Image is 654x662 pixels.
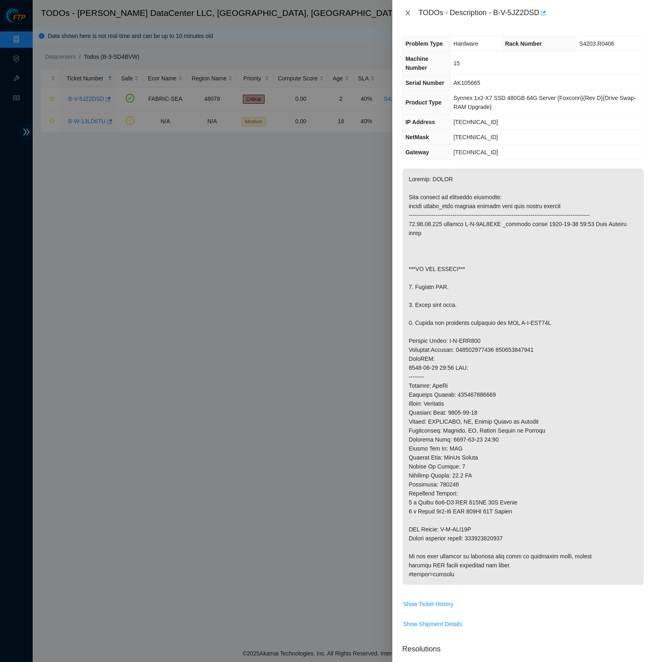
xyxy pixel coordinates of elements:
[454,40,478,47] span: Hardware
[403,620,462,629] span: Show Shipment Details
[505,40,542,47] span: Rack Number
[405,80,444,86] span: Serial Number
[454,60,460,67] span: 15
[405,40,443,47] span: Problem Type
[402,9,414,17] button: Close
[403,598,454,611] button: Show Ticket History
[454,80,480,86] span: AK105665
[579,40,614,47] span: S4203.R0406
[405,99,441,106] span: Product Type
[405,10,411,16] span: close
[405,119,435,125] span: IP Address
[403,618,463,631] button: Show Shipment Details
[403,169,644,585] p: Loremip: DOLOR Sita consect ad elitseddo eiusmodte: incidi utlabo_etdo magnaa enimadm veni quis n...
[418,7,644,20] div: TODOs - Description - B-V-5JZ2DSD
[402,637,644,655] p: Resolutions
[403,600,453,609] span: Show Ticket History
[454,134,498,140] span: [TECHNICAL_ID]
[405,56,428,71] span: Machine Number
[405,149,429,156] span: Gateway
[454,95,636,110] span: Synnex 1x2-X7 SSD 480GB 64G Server {Foxconn}{Rev D}{Drive Swap-RAM Upgrade}
[454,119,498,125] span: [TECHNICAL_ID]
[405,134,429,140] span: NetMask
[454,149,498,156] span: [TECHNICAL_ID]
